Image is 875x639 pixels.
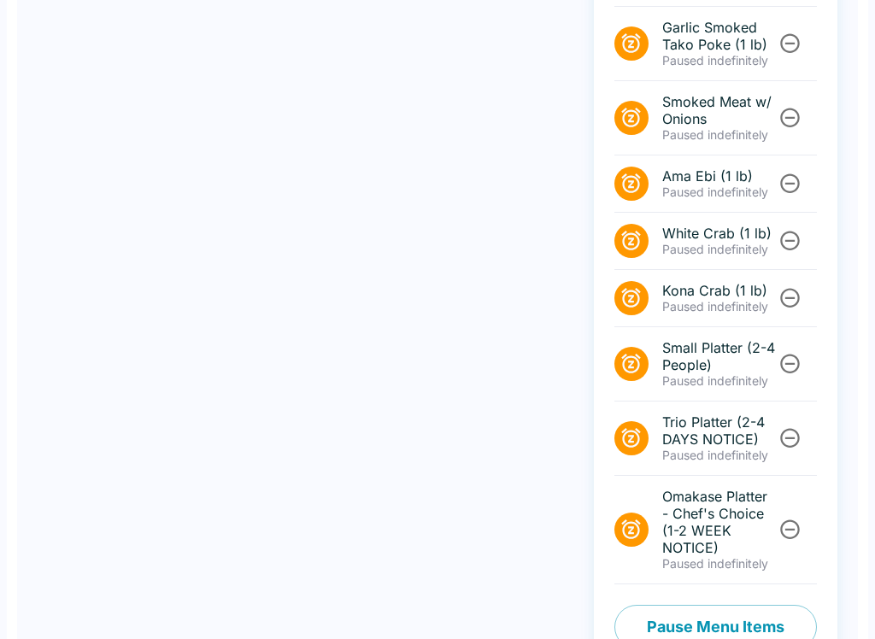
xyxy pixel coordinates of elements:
[662,242,776,257] p: Paused indefinitely
[662,53,776,68] p: Paused indefinitely
[774,167,806,199] button: Unpause
[662,282,776,299] span: Kona Crab (1 lb)
[774,102,806,133] button: Unpause
[774,27,806,59] button: Unpause
[662,413,776,448] span: Trio Platter (2-4 DAYS NOTICE)
[662,225,776,242] span: White Crab (1 lb)
[662,299,776,314] p: Paused indefinitely
[662,488,776,556] span: Omakase Platter - Chef's Choice (1-2 WEEK NOTICE)
[774,348,806,379] button: Unpause
[662,373,776,389] p: Paused indefinitely
[662,185,776,200] p: Paused indefinitely
[774,225,806,256] button: Unpause
[774,513,806,545] button: Unpause
[662,93,776,127] span: Smoked Meat w/ Onions
[662,339,776,373] span: Small Platter (2-4 People)
[662,448,776,463] p: Paused indefinitely
[662,127,776,143] p: Paused indefinitely
[774,282,806,314] button: Unpause
[662,167,776,185] span: Ama Ebi (1 lb)
[662,556,776,572] p: Paused indefinitely
[774,422,806,454] button: Unpause
[662,19,776,53] span: Garlic Smoked Tako Poke (1 lb)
